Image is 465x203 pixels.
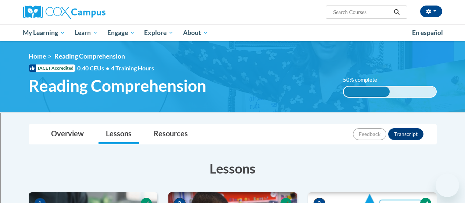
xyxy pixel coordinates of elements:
[70,24,103,41] a: Learn
[23,6,155,19] a: Cox Campus
[407,25,448,41] a: En español
[54,52,125,60] span: Reading Comprehension
[18,24,70,41] a: My Learning
[107,28,135,37] span: Engage
[178,24,213,41] a: About
[23,6,105,19] img: Cox Campus
[111,64,154,71] span: 4 Training Hours
[75,28,98,37] span: Learn
[139,24,178,41] a: Explore
[18,24,448,41] div: Main menu
[436,174,459,197] iframe: Button to launch messaging window
[106,64,109,71] span: •
[103,24,140,41] a: Engage
[391,8,402,17] button: Search
[23,28,65,37] span: My Learning
[29,76,206,95] span: Reading Comprehension
[332,8,391,17] input: Search Courses
[29,64,75,72] span: IACET Accredited
[144,28,174,37] span: Explore
[29,52,46,60] a: Home
[183,28,208,37] span: About
[412,29,443,36] span: En español
[343,76,385,84] label: 50% complete
[77,64,111,72] span: 0.40 CEUs
[344,87,390,97] div: 50% complete
[420,6,442,17] button: Account Settings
